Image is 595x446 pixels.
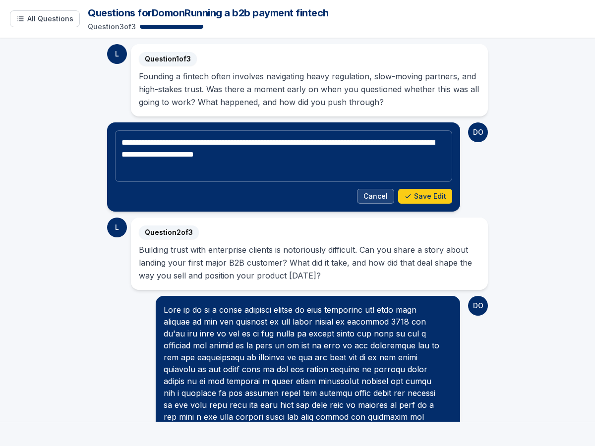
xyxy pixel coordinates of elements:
span: Question 2 of 3 [139,225,199,239]
p: Question 3 of 3 [88,22,136,32]
button: Cancel [357,189,394,204]
button: Save Edit [398,189,452,204]
div: DO [468,122,488,142]
div: L [107,218,127,237]
p: Building trust with enterprise clients is notoriously difficult. Can you share a story about land... [139,243,480,282]
h1: Questions for Dom on Running a b2b payment fintech [88,6,585,20]
span: Question 1 of 3 [139,52,197,66]
span: All Questions [27,14,73,24]
div: Founding a fintech often involves navigating heavy regulation, slow-moving partners, and high-sta... [139,70,480,109]
div: DO [468,296,488,316]
div: L [107,44,127,64]
button: Show all questions [10,10,80,27]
